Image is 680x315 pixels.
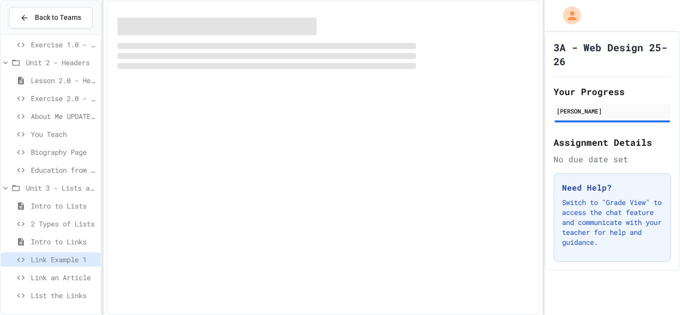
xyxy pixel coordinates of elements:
button: Back to Teams [9,7,93,28]
span: Unit 2 - Headers [26,57,97,68]
span: List the Links [31,290,97,301]
span: You Teach [31,129,97,139]
div: [PERSON_NAME] [557,106,668,115]
span: Lesson 2.0 - Headers [31,75,97,86]
span: Biography Page [31,147,97,157]
span: 2 Types of Lists [31,218,97,229]
h1: 3A - Web Design 25-26 [554,40,671,68]
span: Link an Article [31,272,97,283]
span: Intro to Lists [31,201,97,211]
span: Back to Teams [35,12,81,23]
span: Exercise 2.0 - Header Practice [31,93,97,104]
div: No due date set [554,153,671,165]
p: Switch to "Grade View" to access the chat feature and communicate with your teacher for help and ... [562,198,663,247]
h2: Your Progress [554,85,671,99]
span: Unit 3 - Lists and Links [26,183,97,193]
span: About Me UPDATE with Headers [31,111,97,121]
h3: Need Help? [562,182,663,194]
span: Link Example 1 [31,254,97,265]
span: Intro to Links [31,236,97,247]
h2: Assignment Details [554,135,671,149]
div: My Account [553,4,583,27]
span: Education from Scratch [31,165,97,175]
span: Exercise 1.0 - Two Truths and a Lie [31,39,97,50]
